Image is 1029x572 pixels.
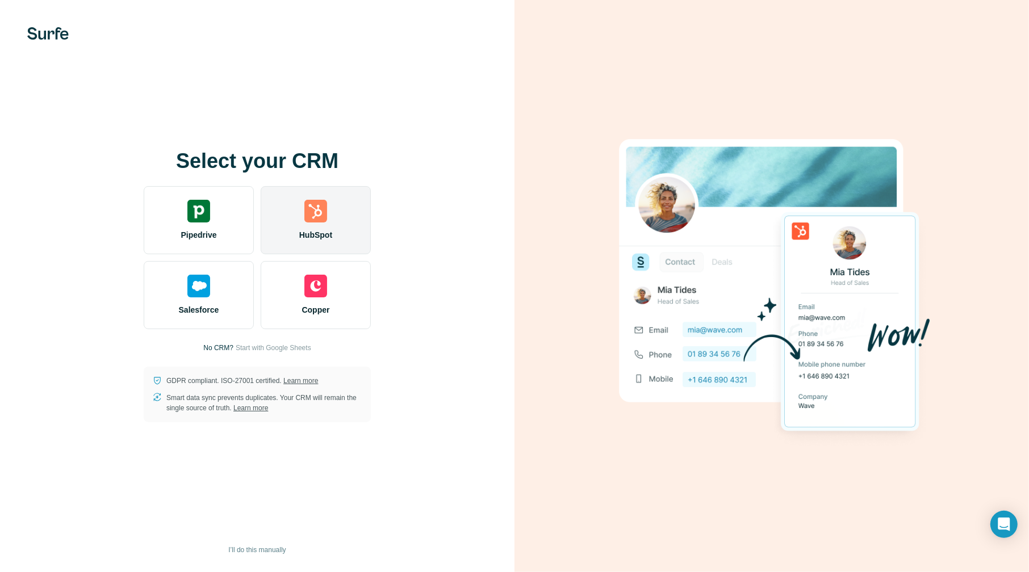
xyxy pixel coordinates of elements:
img: hubspot's logo [304,200,327,222]
img: copper's logo [304,275,327,297]
h1: Select your CRM [144,150,371,173]
span: I’ll do this manually [228,545,286,555]
span: Salesforce [179,304,219,316]
img: salesforce's logo [187,275,210,297]
button: I’ll do this manually [220,541,294,558]
p: No CRM? [203,343,233,353]
a: Learn more [233,404,268,412]
p: Smart data sync prevents duplicates. Your CRM will remain the single source of truth. [166,393,362,413]
span: Pipedrive [181,229,216,241]
img: HUBSPOT image [613,121,931,451]
p: GDPR compliant. ISO-27001 certified. [166,376,318,386]
button: Start with Google Sheets [236,343,311,353]
div: Open Intercom Messenger [990,511,1018,538]
img: Surfe's logo [27,27,69,40]
span: Copper [302,304,330,316]
span: HubSpot [299,229,332,241]
img: pipedrive's logo [187,200,210,222]
a: Learn more [283,377,318,385]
